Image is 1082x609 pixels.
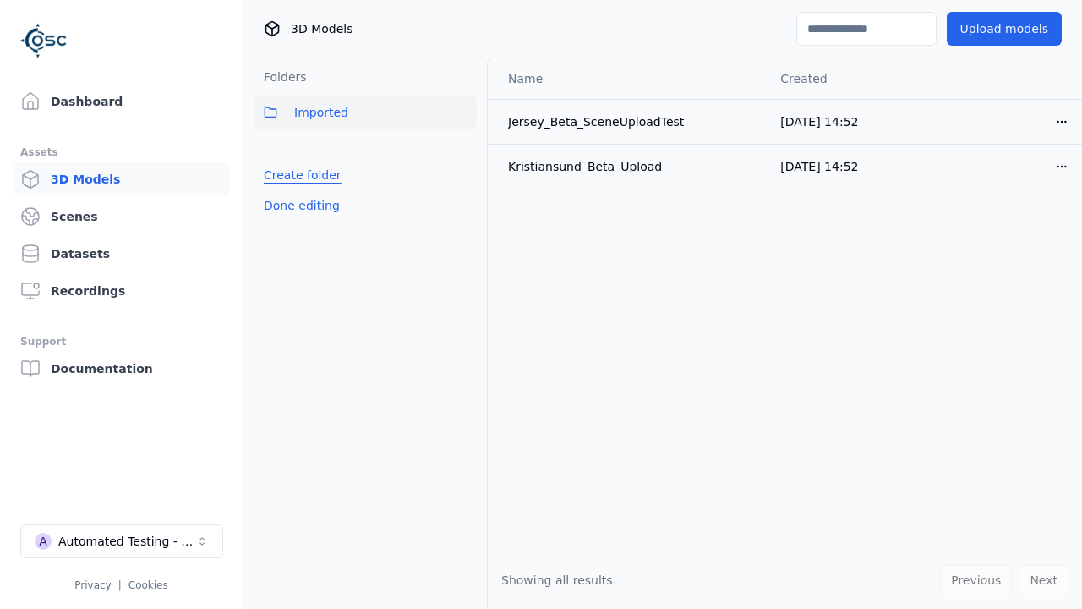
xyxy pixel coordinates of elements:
[254,190,350,221] button: Done editing
[254,69,307,85] h3: Folders
[488,58,767,99] th: Name
[14,237,229,271] a: Datasets
[780,115,858,129] span: [DATE] 14:52
[947,12,1062,46] button: Upload models
[14,200,229,233] a: Scenes
[294,102,348,123] span: Imported
[20,524,223,558] button: Select a workspace
[501,573,613,587] span: Showing all results
[14,274,229,308] a: Recordings
[14,352,229,386] a: Documentation
[35,533,52,550] div: A
[254,160,352,190] button: Create folder
[254,96,477,129] button: Imported
[128,579,168,591] a: Cookies
[14,85,229,118] a: Dashboard
[780,160,858,173] span: [DATE] 14:52
[264,167,342,184] a: Create folder
[291,20,352,37] span: 3D Models
[74,579,111,591] a: Privacy
[20,17,68,64] img: Logo
[58,533,195,550] div: Automated Testing - Playwright
[508,158,753,175] div: Kristiansund_Beta_Upload
[20,332,222,352] div: Support
[20,142,222,162] div: Assets
[508,113,753,130] div: Jersey_Beta_SceneUploadTest
[767,58,925,99] th: Created
[118,579,122,591] span: |
[14,162,229,196] a: 3D Models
